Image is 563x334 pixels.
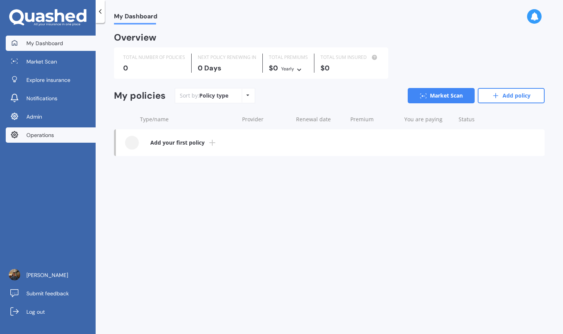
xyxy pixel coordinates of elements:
a: Explore insurance [6,72,96,88]
div: My policies [114,90,166,101]
a: Add policy [478,88,545,103]
div: TOTAL SUM INSURED [321,54,379,61]
div: Renewal date [296,116,344,123]
div: NEXT POLICY RENEWING IN [198,54,256,61]
span: Operations [26,131,54,139]
div: Sort by: [180,92,228,99]
span: Explore insurance [26,76,70,84]
a: Add your first policy [116,129,545,156]
span: My Dashboard [26,39,63,47]
div: You are paying [404,116,452,123]
div: Yearly [281,65,294,73]
a: Notifications [6,91,96,106]
span: Log out [26,308,45,316]
span: Submit feedback [26,290,69,297]
a: Market Scan [6,54,96,69]
div: Type/name [140,116,236,123]
div: Provider [242,116,290,123]
div: 0 Days [198,64,256,72]
div: $0 [269,64,308,73]
div: Status [459,116,506,123]
div: $0 [321,64,379,72]
b: Add your first policy [150,139,205,147]
div: 0 [123,64,185,72]
a: Submit feedback [6,286,96,301]
span: Market Scan [26,58,57,65]
a: Admin [6,109,96,124]
span: Notifications [26,94,57,102]
img: ACg8ocJLa-csUtcL-80ItbA20QSwDJeqfJvWfn8fgM9RBEIPTcSLDHdf=s96-c [9,269,20,280]
div: TOTAL PREMIUMS [269,54,308,61]
div: Premium [350,116,398,123]
a: Log out [6,304,96,319]
span: Admin [26,113,42,121]
a: Market Scan [408,88,475,103]
span: My Dashboard [114,13,157,23]
a: [PERSON_NAME] [6,267,96,283]
span: [PERSON_NAME] [26,271,68,279]
div: TOTAL NUMBER OF POLICIES [123,54,185,61]
div: Policy type [199,92,228,99]
a: Operations [6,127,96,143]
div: Overview [114,34,156,41]
a: My Dashboard [6,36,96,51]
